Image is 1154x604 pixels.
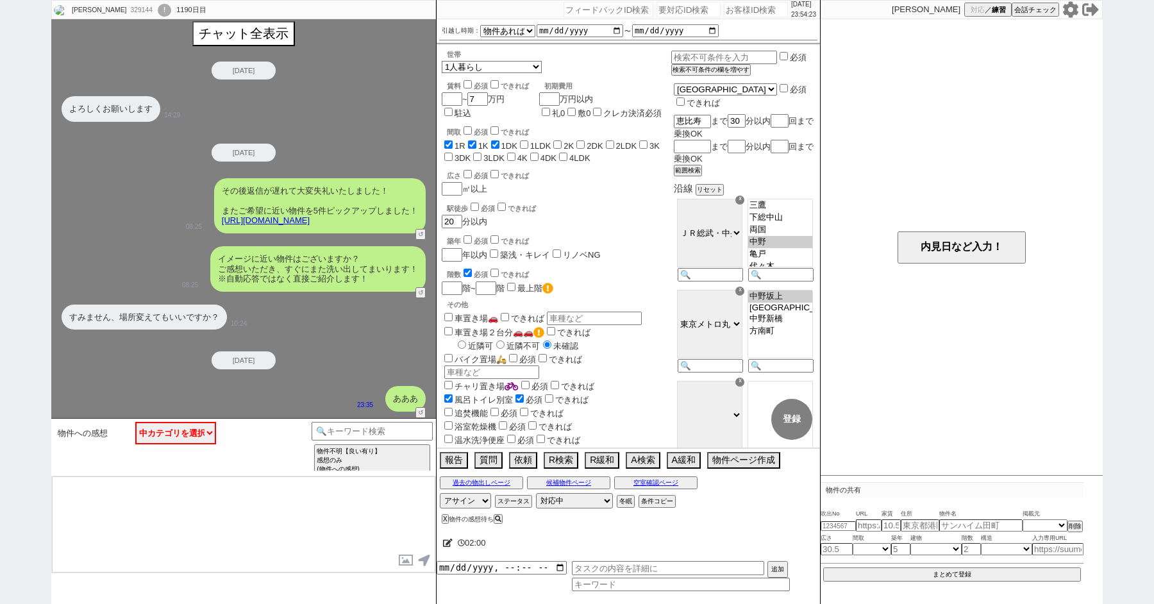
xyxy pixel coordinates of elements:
input: できれば [539,354,547,362]
label: できれば [548,382,594,391]
button: 冬眠 [617,495,635,508]
label: できれば [674,98,720,108]
p: 23:35 [357,400,373,410]
input: できれば [551,381,559,389]
button: 対応／練習 [964,3,1012,17]
button: 過去の物出しページ [440,476,523,489]
label: 温水洗浄便座 [442,435,505,445]
button: ↺ [415,287,426,298]
span: 必須 [509,422,526,432]
button: 物件不明【良い有り】 感想のみ (物件への感想) [314,444,430,476]
div: まで 分以内 [674,140,815,165]
button: 空室確認ページ [614,476,698,489]
label: バイク置場🛵 [442,355,506,364]
div: ☓ [735,287,744,296]
input: https://suumo.jp/chintai/jnc_000022489271 [856,519,882,532]
p: 08:25 [182,280,198,290]
button: 範囲検索 [674,165,702,176]
label: 3K [649,141,660,151]
div: ~ 万円 [442,73,529,119]
button: 物件ページ作成 [707,452,780,469]
input: できれば [490,269,499,277]
button: ステータス [495,495,532,508]
p: 10:24 [231,319,247,329]
option: 中野新橋 [748,313,812,325]
label: 1R [455,141,465,151]
input: https://suumo.jp/chintai/jnc_000022489271 [1032,543,1083,555]
span: 必須 [474,128,488,136]
option: 両国 [748,224,812,236]
option: 中野坂上 [748,290,812,303]
button: 条件コピー [639,495,676,508]
input: 車置き場２台分🚗🚗 [444,327,453,335]
label: 敷0 [578,108,590,118]
span: 必須 [519,355,536,364]
div: 年以内 [442,233,671,262]
input: できれば [490,126,499,135]
label: できれば [544,328,590,337]
span: 回まで乗換OK [674,142,814,164]
input: 🔍 [678,359,743,373]
input: 30.5 [821,543,853,555]
p: 14:29 [164,110,180,121]
span: 必須 [501,408,517,418]
label: できれば [488,82,529,90]
label: 〜 [624,28,631,35]
button: A検索 [626,452,660,469]
input: 東京都港区海岸３ [901,519,939,532]
input: できれば [520,408,528,416]
input: 🔍 [678,268,743,281]
input: サンハイム田町 [939,519,1023,532]
input: できれば [528,421,537,430]
label: できれば [534,435,580,445]
button: R検索 [544,452,578,469]
input: 追焚機能 [444,408,453,416]
span: 必須 [474,82,488,90]
label: 4LDK [569,153,590,163]
label: できれば [517,408,564,418]
button: X [442,514,449,524]
label: 近隣不可 [493,341,540,351]
label: 1LDK [530,141,551,151]
label: リノベNG [563,250,601,260]
input: 近隣可 [458,340,466,349]
label: できれば [536,355,582,364]
input: 🔍 [748,359,814,373]
button: まとめて登録 [823,567,1081,582]
input: 10.5 [882,519,901,532]
span: 吹出No [821,509,856,519]
span: 物件への感想 [58,428,108,439]
div: イメージに近い物件はございますか？ ご感想いただき、すぐにまた洗い出してまいります！ ※自動応答ではなく直接ご紹介します！ [210,246,426,292]
span: URL [856,509,882,519]
div: あああ [385,386,426,412]
span: 必須 [790,85,807,94]
p: [PERSON_NAME] [892,4,960,15]
span: 会話チェック [1014,5,1057,15]
input: できれば [490,235,499,244]
label: 1K [478,141,489,151]
input: できれば [537,435,545,443]
input: フィードバックID検索 [564,2,653,17]
input: 浴室乾燥機 [444,421,453,430]
label: できれば [542,395,589,405]
div: すみません、場所変えてもいいですか？ [62,305,227,330]
label: できれば [498,314,544,323]
span: 必須 [517,435,534,445]
input: キーワード [572,578,790,591]
input: できれば [490,170,499,178]
label: 2K [564,141,574,151]
div: [PERSON_NAME] [70,5,126,15]
label: 4DK [540,153,556,163]
label: 未確認 [540,341,578,351]
input: できれば [676,97,685,106]
button: 質問 [474,452,503,469]
input: できれば [547,327,555,335]
label: 1DK [501,141,517,151]
span: 回まで乗換OK [674,116,814,138]
input: 2 [962,543,981,555]
label: 3DK [455,153,471,163]
div: 万円以内 [539,76,662,119]
input: 🔍 [748,268,814,281]
label: 礼0 [552,108,565,118]
span: 02:00 [465,538,486,548]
